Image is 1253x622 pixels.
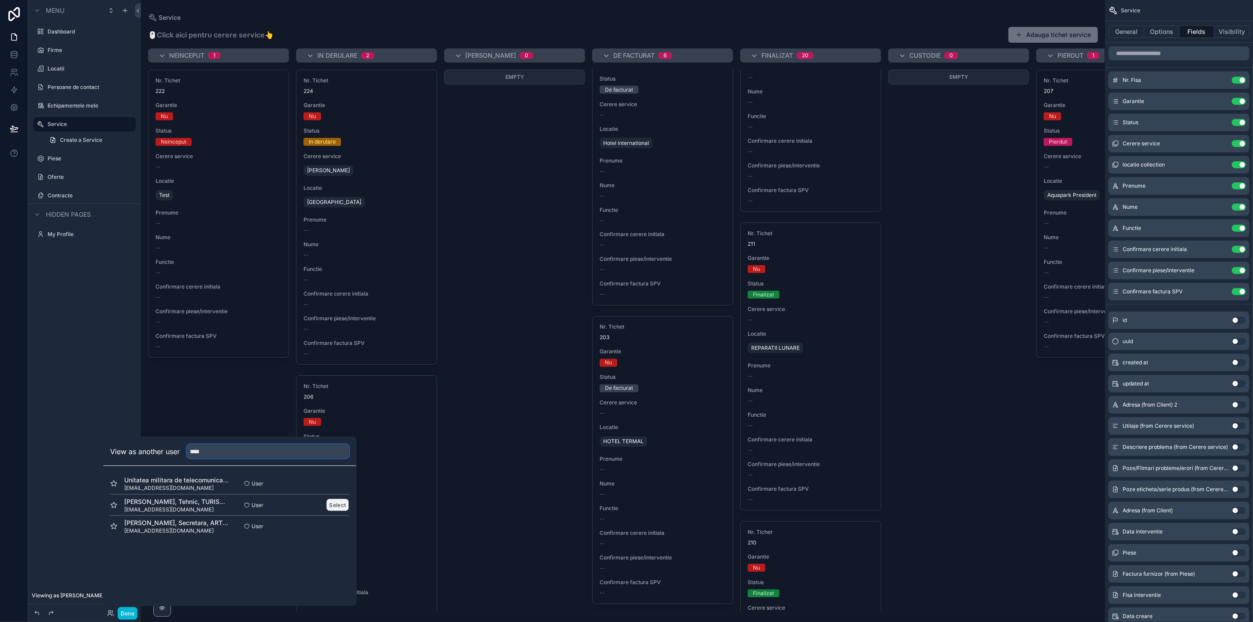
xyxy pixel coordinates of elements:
span: Neinceput [169,51,204,60]
span: -- [1044,343,1049,350]
label: Persoane de contact [48,84,134,91]
span: Confirmare factura SPV [748,187,874,194]
span: Hidden pages [46,210,91,219]
span: Status [304,127,430,134]
a: My Profile [48,231,134,238]
span: 207 [1044,88,1170,95]
span: Nr. Tichet [304,77,430,84]
span: Prenume [600,157,726,164]
span: -- [304,276,309,283]
a: Hotel international [600,138,652,148]
span: In derulare [317,51,357,60]
span: Locatie [600,424,726,431]
span: -- [600,590,605,597]
a: [GEOGRAPHIC_DATA] [304,197,365,207]
span: Garantie [1123,98,1144,105]
span: Locatie [304,483,430,490]
label: Piese [48,155,134,162]
h2: View as another user [110,446,180,457]
span: Functie [600,505,726,512]
button: Fields [1179,26,1215,38]
span: Locatie [304,185,430,192]
span: -- [304,350,309,357]
span: locatie collection [1123,161,1165,168]
span: -- [156,318,161,326]
span: 203 [600,334,726,341]
span: Utilaje (from Cerere service) [1123,422,1194,429]
span: 211 [748,241,874,248]
span: Pierdut [1057,51,1083,60]
a: REPARATII LUNARE [748,343,803,353]
span: Viewing as [PERSON_NAME], Tehnic, TURISM [PERSON_NAME] [32,592,130,599]
span: Hotel international [603,140,649,147]
span: -- [748,447,753,454]
span: Prenume [600,456,726,463]
div: Neinceput [161,138,186,146]
span: User [252,501,263,508]
span: User [252,480,263,487]
span: 206 [304,393,430,400]
span: 210 [748,539,874,546]
span: Cerere service [1123,140,1160,147]
span: [GEOGRAPHIC_DATA] [307,199,361,206]
span: Status [748,280,874,287]
span: Cerere service [600,101,726,108]
div: 6 [664,52,667,59]
span: Locatie [600,126,726,133]
span: Functie [748,113,874,120]
a: Adauga tichet service [1008,27,1098,43]
a: Oferte [48,174,134,181]
span: Adresa (from Client) [1123,507,1173,514]
span: Confirmare piese/interventie [156,308,282,315]
span: [PERSON_NAME], Secretara, ARTSTEEL ANDRONIADIS SA null [124,518,230,527]
span: [PERSON_NAME] [307,167,350,174]
span: [PERSON_NAME] [465,51,516,60]
span: Nr. Tichet [156,77,282,84]
a: Dashboard [48,28,134,35]
span: -- [156,294,161,301]
span: Status [156,127,282,134]
span: Nume [748,88,874,95]
span: -- [748,373,753,380]
span: -- [156,244,161,252]
span: Nume [304,540,430,547]
div: Nu [161,112,168,120]
span: 🖱️ 👆 [148,30,274,40]
div: In derulare [309,138,336,146]
button: Done [118,607,137,620]
span: -- [600,267,605,274]
button: Select [326,499,349,511]
span: Confirmare cerere initiala [304,290,430,297]
span: Confirmare cerere initiala [1044,283,1170,290]
span: Garantie [156,102,282,109]
span: Functie [304,266,430,273]
span: Confirmare cerere initiala [748,436,874,443]
span: Confirmare piese/interventie [304,315,430,322]
span: Confirmare cerere initiala [1123,246,1187,253]
div: Pierdut [1049,138,1067,146]
span: Status [1044,127,1170,134]
span: Descriere problema (from Cerere service) [1123,444,1228,451]
span: HOTEL TERMAL [603,438,644,445]
div: De facturat [605,385,633,392]
span: Confirmare factura SPV [1123,288,1183,295]
div: 1 [1092,52,1094,59]
span: Prenume [1044,209,1170,216]
span: Functie [1123,225,1141,232]
span: -- [1044,294,1049,301]
span: -- [600,541,605,548]
a: Nr. Tichet207GarantieNuStatusPierdutCerere service--LocatieAquapark PresidentPrenume--Nume--Funct... [1036,70,1177,358]
span: Prenume [1123,182,1145,189]
span: Prenume [304,216,430,223]
label: Contracte [48,192,134,199]
span: Status [600,75,726,82]
span: -- [748,397,753,404]
span: Nume [748,387,874,394]
span: Confirmare factura SPV [600,281,726,288]
span: Empty [505,74,524,80]
span: [EMAIL_ADDRESS][DOMAIN_NAME] [124,485,230,492]
div: 1 [213,52,215,59]
span: Garantie [1044,102,1170,109]
span: created at [1123,359,1148,366]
